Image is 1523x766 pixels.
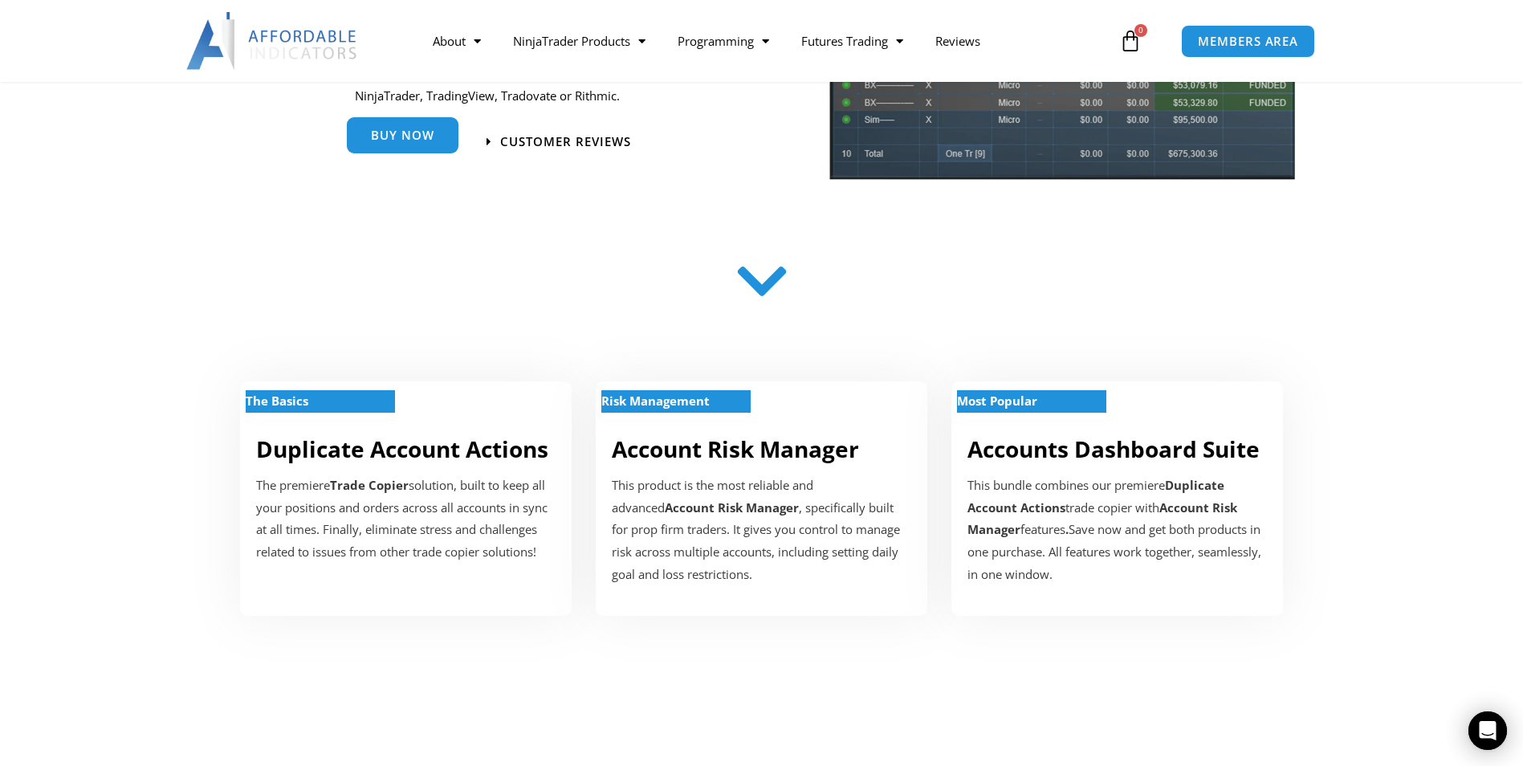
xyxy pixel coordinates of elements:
a: Buy Now [347,120,458,156]
a: Reviews [919,22,996,59]
strong: Most Popular [957,393,1037,409]
div: Open Intercom Messenger [1468,711,1507,750]
img: LogoAI | Affordable Indicators – NinjaTrader [186,12,359,70]
a: Futures Trading [785,22,919,59]
a: Account Risk Manager [612,434,859,464]
a: About [417,22,497,59]
a: Accounts Dashboard Suite [967,434,1260,464]
strong: Account Risk Manager [665,499,799,515]
a: Programming [662,22,785,59]
span: Buy Now [371,132,434,144]
span: Customer Reviews [500,136,631,148]
b: Duplicate Account Actions [967,477,1224,515]
a: NinjaTrader Products [497,22,662,59]
p: The premiere solution, built to keep all your positions and orders across all accounts in sync at... [256,475,556,564]
span: MEMBERS AREA [1198,35,1298,47]
span: 0 [1134,24,1147,37]
a: MEMBERS AREA [1181,25,1315,58]
a: Duplicate Account Actions [256,434,548,464]
b: . [1065,521,1069,537]
strong: The Basics [246,393,308,409]
a: Customer Reviews [487,136,631,148]
div: This bundle combines our premiere trade copier with features Save now and get both products in on... [967,475,1267,586]
nav: Menu [417,22,1115,59]
strong: Risk Management [601,393,710,409]
strong: Trade Copier [330,477,409,493]
a: 0 [1095,18,1166,64]
p: This product is the most reliable and advanced , specifically built for prop firm traders. It giv... [612,475,911,586]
